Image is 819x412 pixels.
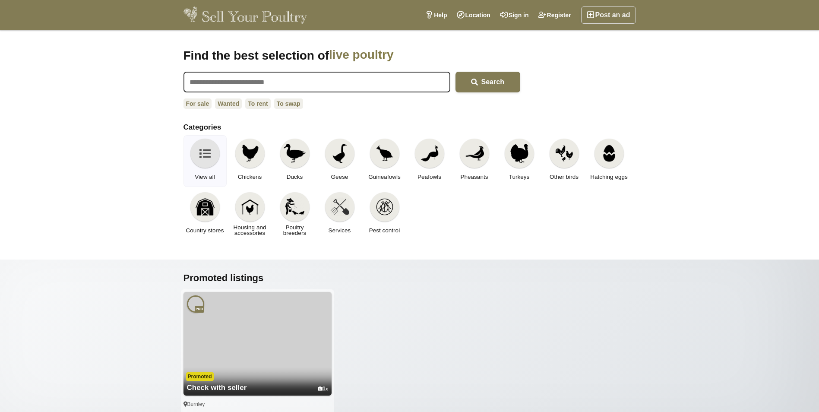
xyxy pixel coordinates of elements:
[274,98,303,109] a: To swap
[231,225,269,236] span: Housing and accessories
[276,225,314,236] span: Poultry breeders
[183,6,307,24] img: Sell Your Poultry
[465,144,484,163] img: Pheasants
[183,273,636,284] h2: Promoted listings
[363,135,406,187] a: Guineafowls Guineafowls
[453,135,496,187] a: Pheasants Pheasants
[329,48,474,63] span: live poultry
[318,189,361,241] a: Services Services
[498,135,541,187] a: Turkeys Turkeys
[329,228,351,233] span: Services
[375,144,394,163] img: Guineafowls
[369,228,400,233] span: Pest control
[228,135,272,187] a: Chickens Chickens
[330,144,349,163] img: Geese
[408,135,451,187] a: Peafowls Peafowls
[481,78,504,86] span: Search
[273,189,316,241] a: Poultry breeders Poultry breeders
[238,174,262,180] span: Chickens
[183,367,332,396] a: Check with seller 1
[555,144,574,163] img: Other birds
[183,189,227,241] a: Country stores Country stores
[421,6,452,24] a: Help
[187,295,204,313] a: Pro
[461,174,488,180] span: Pheasants
[183,135,227,187] a: View all
[452,6,495,24] a: Location
[284,144,305,163] img: Ducks
[509,174,530,180] span: Turkeys
[285,197,304,216] img: Poultry breeders
[375,197,394,216] img: Pest control
[534,6,576,24] a: Register
[240,197,259,216] img: Housing and accessories
[600,144,619,163] img: Hatching eggs
[183,292,332,396] img: Agricultural CCTV and Wi-Fi solutions
[195,174,215,180] span: View all
[183,48,520,63] h1: Find the best selection of
[195,306,204,313] span: Professional member
[543,135,586,187] a: Other birds Other birds
[495,6,534,24] a: Sign in
[318,135,361,187] a: Geese Geese
[215,98,242,109] a: Wanted
[420,144,439,163] img: Peafowls
[550,174,579,180] span: Other birds
[287,174,303,180] span: Ducks
[273,135,316,187] a: Ducks Ducks
[331,174,348,180] span: Geese
[183,401,332,408] div: Burnley
[183,123,636,132] h2: Categories
[228,189,272,241] a: Housing and accessories Housing and accessories
[183,98,212,109] a: For sale
[368,174,400,180] span: Guineafowls
[186,228,224,233] span: Country stores
[187,383,247,392] span: Check with seller
[455,72,520,92] button: Search
[581,6,636,24] a: Post an ad
[240,144,259,163] img: Chickens
[590,174,627,180] span: Hatching eggs
[330,197,349,216] img: Services
[186,372,214,381] span: Promoted
[588,135,631,187] a: Hatching eggs Hatching eggs
[245,98,270,109] a: To rent
[363,189,406,241] a: Pest control Pest control
[417,174,441,180] span: Peafowls
[318,386,328,392] div: 1
[187,295,204,313] img: AKomm
[510,144,529,163] img: Turkeys
[196,197,215,216] img: Country stores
